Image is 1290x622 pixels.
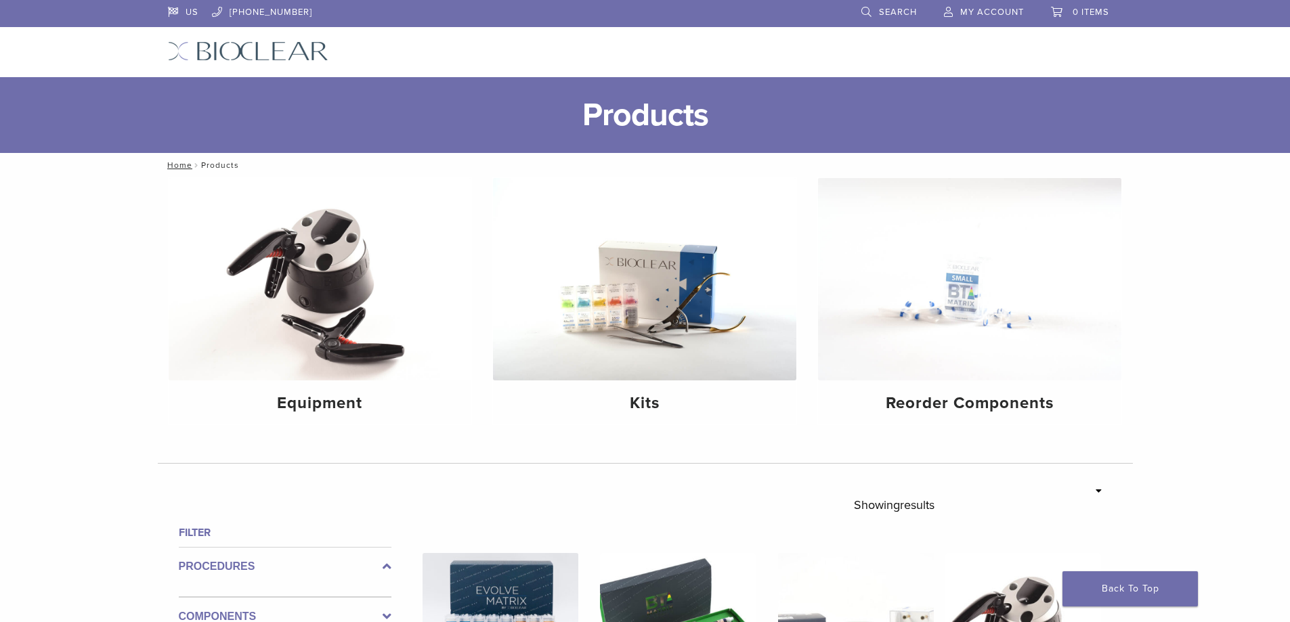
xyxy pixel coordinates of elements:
[829,391,1111,416] h4: Reorder Components
[179,525,391,541] h4: Filter
[179,391,461,416] h4: Equipment
[818,178,1121,380] img: Reorder Components
[1073,7,1109,18] span: 0 items
[854,491,934,519] p: Showing results
[163,160,192,170] a: Home
[818,178,1121,424] a: Reorder Components
[192,162,201,169] span: /
[158,153,1133,177] nav: Products
[493,178,796,380] img: Kits
[493,178,796,424] a: Kits
[879,7,917,18] span: Search
[1062,571,1198,606] a: Back To Top
[169,178,472,380] img: Equipment
[179,558,391,575] label: Procedures
[504,391,786,416] h4: Kits
[169,178,472,424] a: Equipment
[960,7,1024,18] span: My Account
[168,41,328,61] img: Bioclear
